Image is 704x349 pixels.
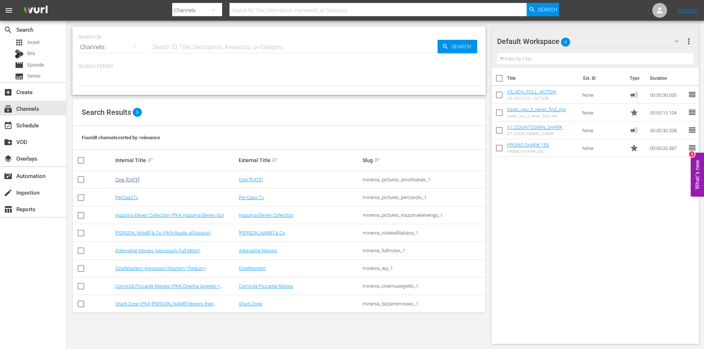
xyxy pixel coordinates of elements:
[507,89,556,95] a: V3_ADV_FULL_ACTION
[449,40,477,53] span: Search
[115,283,223,294] a: Comicità Piccante Movies (PKA Cinema Segreto > Cinema Italiano > Cinema Poliziottesco)
[363,248,484,253] div: minerva_fullmoon_1
[239,230,285,236] a: [PERSON_NAME] & Co
[239,283,293,289] a: Comicità Piccante Movies
[239,156,360,165] div: External Title
[27,39,40,46] span: Asset
[579,122,627,139] td: None
[363,156,484,165] div: Slug
[15,72,24,81] span: Series
[82,108,131,117] span: Search Results
[647,86,688,104] td: 00:00:30.030
[133,108,142,117] span: 8
[4,138,13,147] span: VOD
[115,177,139,182] a: Cine [DATE]
[507,142,549,148] a: PROMO SHARK 15S
[507,124,562,130] a: V7_COUNTDOWN_SHARK
[4,88,13,97] span: Create
[647,104,688,122] td: 00:00:15.104
[239,266,266,271] a: CineWestern
[507,107,566,112] a: trailer_you_ll_never_find_me
[272,157,278,164] span: sort
[4,121,13,130] span: Schedule
[15,49,24,58] div: Bits
[239,248,277,253] a: Adrenaline Movies
[363,266,484,271] div: minerva_wp_1
[579,68,626,89] th: Ext. ID
[688,108,697,117] span: reorder
[647,139,688,157] td: 00:00:20.387
[239,177,263,182] a: Cine [DATE]
[15,38,24,47] span: Asset
[507,131,562,136] div: V7_COUNTDOWN_SHARK
[27,50,35,57] span: Bits
[115,266,206,271] a: CineWestern (previously Western | Peplum)
[363,212,484,218] div: minerva_pictures_inazumaelevengo_1
[147,157,154,164] span: sort
[82,135,160,140] span: Found 8 channels sorted by: relevance
[115,195,138,200] a: PerCasoTv
[691,153,704,196] button: Open Feedback Widget
[689,151,695,157] div: 2
[363,195,484,200] div: minerva_pictures_percasotv_1
[507,68,579,89] th: Title
[630,126,639,135] span: Ad
[4,172,13,181] span: Automation
[363,230,484,236] div: minerva_risateallitaliana_1
[684,32,693,50] button: more_vert
[18,2,53,19] img: ans4CAIJ8jUAAAAAAAAAAAAAAAAAAAAAAAAgQb4GAAAAAAAAAAAAAAAAAAAAAAAAJMjXAAAAAAAAAAAAAAAAAAAAAAAAgAT5G...
[78,64,480,70] p: Search Filters:
[688,90,697,99] span: reorder
[15,61,24,69] span: Episode
[115,230,211,236] a: [PERSON_NAME] & Co (PKA Risate all'italiana)
[688,143,697,152] span: reorder
[115,212,224,218] a: Inazuma Eleven Collection (PKA Inazuma Eleven Go)
[561,34,570,50] span: 4
[678,7,697,13] a: Sign Out
[4,105,13,113] span: Channels
[630,144,639,153] span: Promo
[115,301,217,312] a: Shark Zone (PKA [PERSON_NAME] Movies then DinoMonsters Movies then CineAliens)
[4,6,13,15] span: menu
[527,3,559,16] button: Search
[630,90,639,99] span: Ad
[115,156,237,165] div: Internal Title
[684,37,693,46] span: more_vert
[239,301,262,307] a: Shark Zone
[27,72,41,80] span: Series
[4,205,13,214] span: Reports
[374,157,381,164] span: sort
[630,108,639,117] span: Promo
[115,248,200,253] a: Adrenaline Movies (previously Full Moon)
[4,188,13,197] span: Ingestion
[579,104,627,122] td: None
[538,3,557,16] span: Search
[4,154,13,163] span: Overlays
[646,68,690,89] th: Duration
[363,177,484,182] div: minerva_pictures_amoilnatale_1
[363,301,484,307] div: minerva_bizzarromovies_1
[625,68,646,89] th: Type
[579,139,627,157] td: None
[4,25,13,34] span: Search
[579,86,627,104] td: None
[497,31,686,52] div: Default Workspace
[688,126,697,134] span: reorder
[507,149,549,154] div: PROMO SHARK 20S
[239,212,293,218] a: Inazuma Eleven Collection
[27,61,44,69] span: Episode
[507,96,556,101] div: V3_ADV_FULL_ACTION
[239,195,264,200] a: Per Caso Tv
[363,283,484,289] div: minerva_cinemasegreto_1
[647,122,688,139] td: 00:00:30.208
[78,37,143,58] div: Channels
[507,114,566,119] div: trailer_you_ll_never_find_me
[438,40,477,53] button: Search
